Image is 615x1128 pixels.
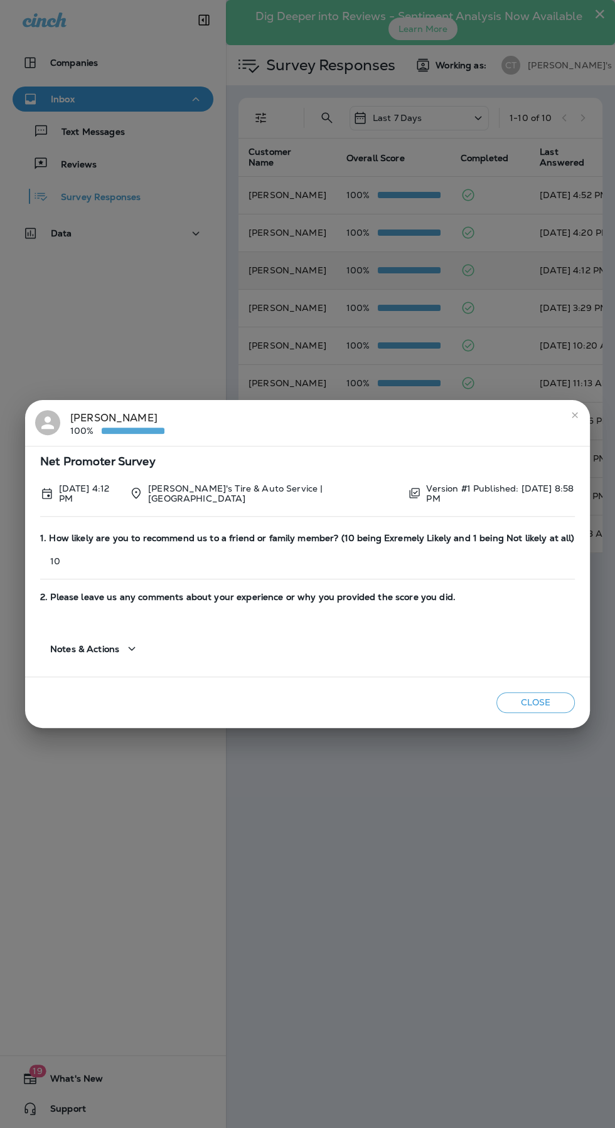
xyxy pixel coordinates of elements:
[148,483,397,503] p: [PERSON_NAME]'s Tire & Auto Service | [GEOGRAPHIC_DATA]
[40,556,575,566] p: 10
[496,692,575,713] button: Close
[40,533,575,544] span: 1. How likely are you to recommend us to a friend or family member? (10 being Exremely Likely and...
[70,410,164,436] div: [PERSON_NAME]
[40,592,575,603] span: 2. Please leave us any comments about your experience or why you provided the score you did.
[40,631,149,667] button: Notes & Actions
[59,483,120,503] p: Sep 26, 2025 4:12 PM
[50,644,119,655] span: Notes & Actions
[426,483,575,503] p: Version #1 Published: [DATE] 8:58 PM
[40,456,575,467] span: Net Promoter Survey
[70,426,102,436] p: 100%
[565,405,585,425] button: close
